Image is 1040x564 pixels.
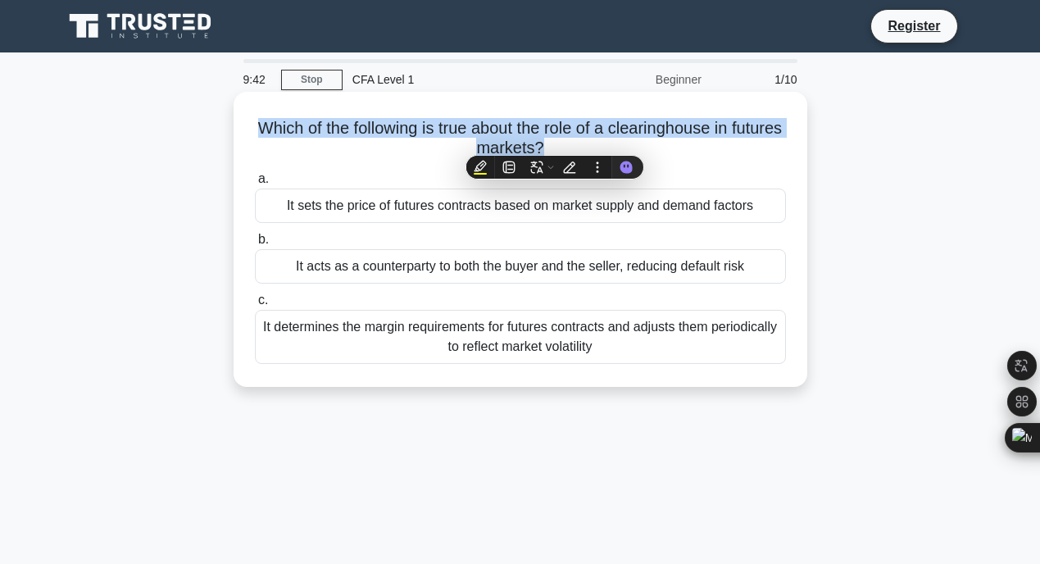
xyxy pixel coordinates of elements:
span: a. [258,171,269,185]
div: CFA Level 1 [343,63,568,96]
span: b. [258,232,269,246]
div: It determines the margin requirements for futures contracts and adjusts them periodically to refl... [255,310,786,364]
div: It sets the price of futures contracts based on market supply and demand factors [255,189,786,223]
div: 9:42 [234,63,281,96]
div: It acts as a counterparty to both the buyer and the seller, reducing default risk [255,249,786,284]
a: Register [878,16,950,36]
div: Beginner [568,63,711,96]
span: c. [258,293,268,307]
div: 1/10 [711,63,807,96]
h5: Which of the following is true about the role of a clearinghouse in futures markets? [253,118,788,159]
a: Stop [281,70,343,90]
